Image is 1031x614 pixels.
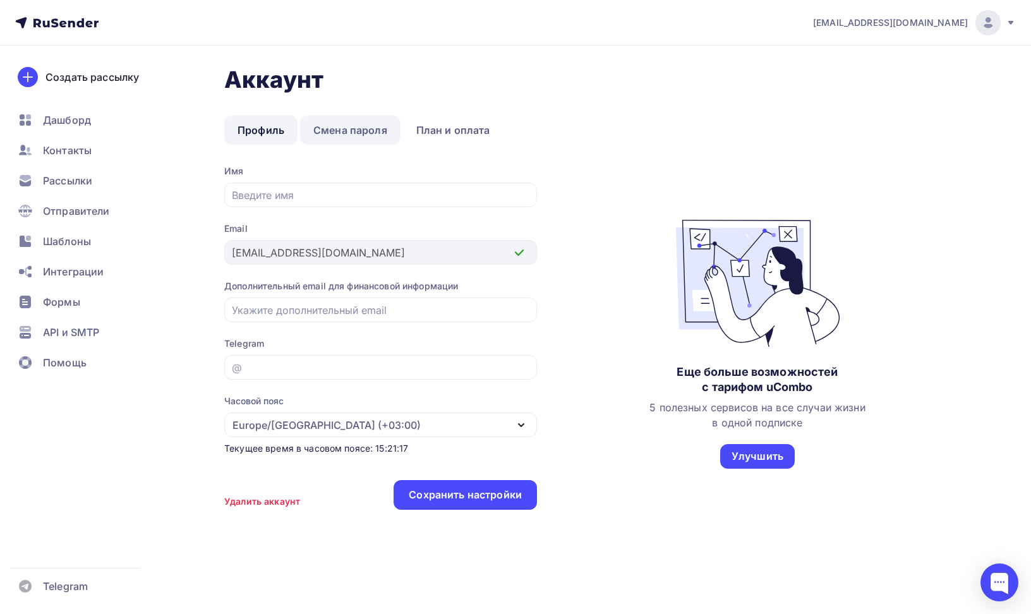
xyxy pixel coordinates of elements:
[224,66,978,93] h1: Аккаунт
[43,143,92,158] span: Контакты
[813,10,1016,35] a: [EMAIL_ADDRESS][DOMAIN_NAME]
[224,442,537,455] div: Текущее время в часовом поясе: 15:21:17
[43,173,92,188] span: Рассылки
[649,400,865,430] div: 5 полезных сервисов на все случаи жизни в одной подписке
[224,222,537,235] div: Email
[224,165,537,178] div: Имя
[813,16,968,29] span: [EMAIL_ADDRESS][DOMAIN_NAME]
[45,69,139,85] div: Создать рассылку
[232,303,530,318] input: Укажите дополнительный email
[677,364,838,395] div: Еще больше возможностей с тарифом uCombo
[10,138,160,163] a: Контакты
[232,360,242,375] div: @
[224,395,284,407] div: Часовой пояс
[10,168,160,193] a: Рассылки
[224,280,537,292] div: Дополнительный email для финансовой информации
[224,337,537,350] div: Telegram
[43,579,88,594] span: Telegram
[403,116,503,145] a: План и оплата
[43,355,87,370] span: Помощь
[224,495,300,508] div: Удалить аккаунт
[10,289,160,315] a: Формы
[732,449,783,464] div: Улучшить
[10,198,160,224] a: Отправители
[224,395,537,437] button: Часовой пояс Europe/[GEOGRAPHIC_DATA] (+03:00)
[10,229,160,254] a: Шаблоны
[43,234,91,249] span: Шаблоны
[43,264,104,279] span: Интеграции
[43,325,99,340] span: API и SMTP
[224,116,298,145] a: Профиль
[232,188,530,203] input: Введите имя
[43,112,91,128] span: Дашборд
[300,116,401,145] a: Смена пароля
[409,488,522,502] div: Сохранить настройки
[43,294,80,310] span: Формы
[232,418,421,433] div: Europe/[GEOGRAPHIC_DATA] (+03:00)
[43,203,110,219] span: Отправители
[10,107,160,133] a: Дашборд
